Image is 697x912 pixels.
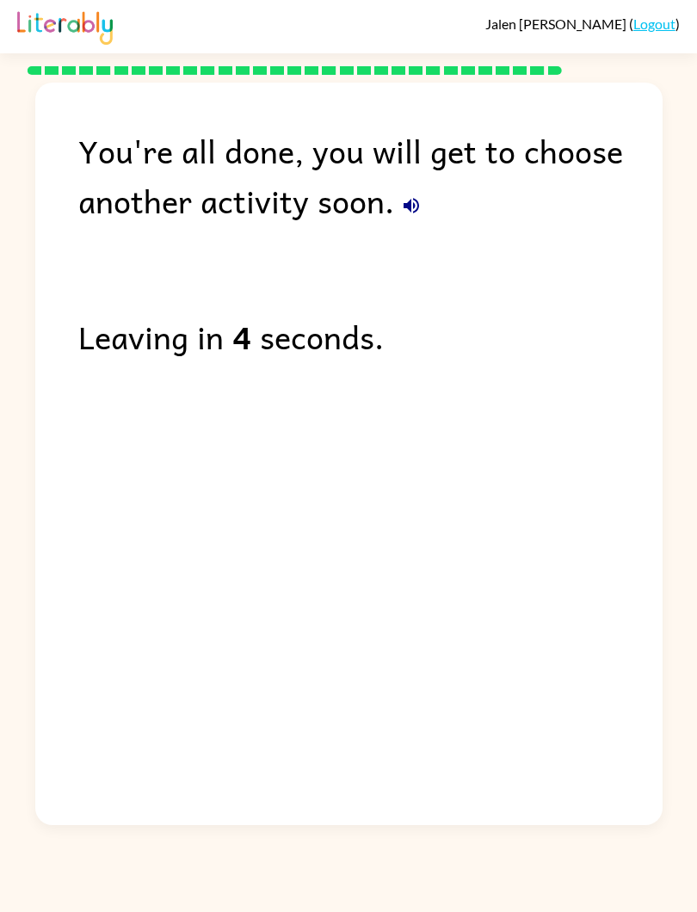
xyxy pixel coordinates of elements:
div: ( ) [485,15,680,32]
span: Jalen [PERSON_NAME] [485,15,629,32]
a: Logout [633,15,675,32]
b: 4 [232,311,251,361]
div: Leaving in seconds. [78,311,663,361]
div: You're all done, you will get to choose another activity soon. [78,126,663,225]
img: Literably [17,7,113,45]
